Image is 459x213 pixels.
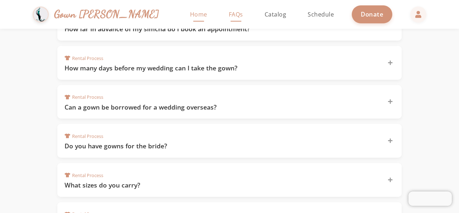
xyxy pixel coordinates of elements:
span: Rental Process [65,55,103,62]
span: Rental Process [65,133,103,140]
a: Gown [PERSON_NAME] [33,5,166,24]
span: Home [190,10,207,18]
span: Schedule [308,10,334,18]
iframe: Chatra live chat [408,191,452,206]
span: Catalog [265,10,287,18]
h3: How far in advance of my simcha do i book an appointment? [65,24,379,33]
a: Donate [352,5,392,23]
img: Gown Gmach Logo [33,6,49,23]
span: FAQs [229,10,243,18]
h3: Can a gown be borrowed for a wedding overseas? [65,103,379,112]
h3: How many days before my wedding can I take the gown? [65,64,379,73]
span: Donate [361,10,383,18]
span: Rental Process [65,172,103,179]
span: Rental Process [65,94,103,101]
span: Gown [PERSON_NAME] [54,6,159,22]
h3: Do you have gowns for the bride? [65,142,379,151]
h3: What sizes do you carry? [65,181,379,190]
